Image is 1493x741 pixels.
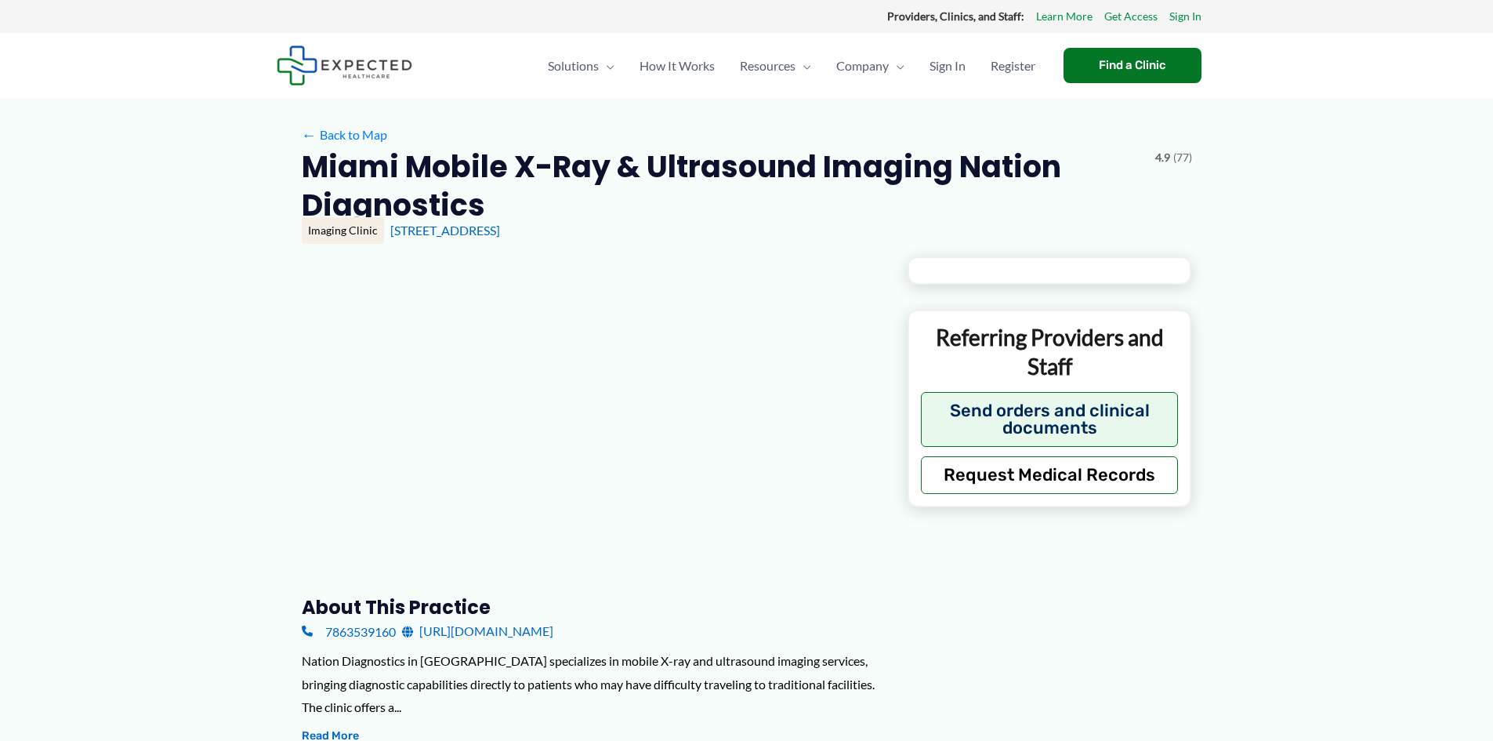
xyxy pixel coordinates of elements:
[548,38,599,93] span: Solutions
[302,217,384,244] div: Imaging Clinic
[640,38,715,93] span: How It Works
[302,127,317,142] span: ←
[836,38,889,93] span: Company
[627,38,727,93] a: How It Works
[1155,147,1170,168] span: 4.9
[402,619,553,643] a: [URL][DOMAIN_NAME]
[1036,6,1093,27] a: Learn More
[921,456,1179,494] button: Request Medical Records
[727,38,824,93] a: ResourcesMenu Toggle
[917,38,978,93] a: Sign In
[1104,6,1158,27] a: Get Access
[921,323,1179,380] p: Referring Providers and Staff
[930,38,966,93] span: Sign In
[302,619,396,643] a: 7863539160
[991,38,1035,93] span: Register
[535,38,627,93] a: SolutionsMenu Toggle
[740,38,795,93] span: Resources
[390,223,500,238] a: [STREET_ADDRESS]
[535,38,1048,93] nav: Primary Site Navigation
[277,45,412,85] img: Expected Healthcare Logo - side, dark font, small
[302,147,1143,225] h2: Miami Mobile X-Ray & Ultrasound Imaging Nation Diagnostics
[921,392,1179,447] button: Send orders and clinical documents
[1173,147,1192,168] span: (77)
[302,649,882,719] div: Nation Diagnostics in [GEOGRAPHIC_DATA] specializes in mobile X-ray and ultrasound imaging servic...
[824,38,917,93] a: CompanyMenu Toggle
[302,595,882,619] h3: About this practice
[1064,48,1201,83] a: Find a Clinic
[795,38,811,93] span: Menu Toggle
[1169,6,1201,27] a: Sign In
[889,38,904,93] span: Menu Toggle
[302,123,387,147] a: ←Back to Map
[978,38,1048,93] a: Register
[599,38,614,93] span: Menu Toggle
[887,9,1024,23] strong: Providers, Clinics, and Staff:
